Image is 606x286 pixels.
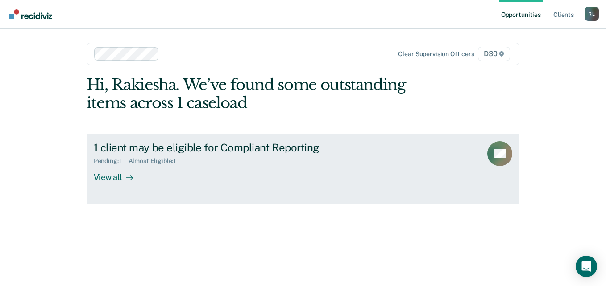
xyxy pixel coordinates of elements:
[94,141,407,154] div: 1 client may be eligible for Compliant Reporting
[129,157,183,165] div: Almost Eligible : 1
[9,9,52,19] img: Recidiviz
[94,157,129,165] div: Pending : 1
[398,50,474,58] div: Clear supervision officers
[585,7,599,21] div: R L
[94,165,144,182] div: View all
[87,134,520,204] a: 1 client may be eligible for Compliant ReportingPending:1Almost Eligible:1View all
[478,47,510,61] span: D30
[87,76,433,112] div: Hi, Rakiesha. We’ve found some outstanding items across 1 caseload
[576,256,597,277] div: Open Intercom Messenger
[585,7,599,21] button: Profile dropdown button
